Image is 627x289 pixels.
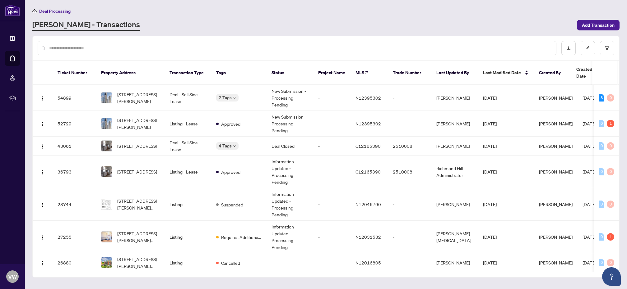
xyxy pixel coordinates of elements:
td: Listing - Lease [165,111,211,137]
td: 52729 [53,111,96,137]
span: [DATE] [583,95,596,101]
td: [PERSON_NAME][MEDICAL_DATA] [431,221,478,253]
span: N12016805 [355,260,381,265]
span: [PERSON_NAME] [539,169,573,174]
th: Status [267,61,313,85]
button: Logo [38,93,48,103]
span: 4 Tags [219,142,232,149]
span: [DATE] [483,169,497,174]
td: Information Updated - Processing Pending [267,156,313,188]
span: [STREET_ADDRESS] [117,142,157,149]
span: [DATE] [583,169,596,174]
span: C12165390 [355,143,381,149]
img: thumbnail-img [101,118,112,129]
div: 0 [607,94,614,102]
span: edit [586,46,590,50]
span: filter [605,46,609,50]
span: Requires Additional Docs [221,234,262,241]
td: - [388,85,431,111]
div: 0 [607,168,614,175]
td: Deal - Sell Side Lease [165,137,211,156]
div: 8 [599,94,604,102]
td: - [313,111,351,137]
td: 2510008 [388,137,431,156]
span: [PERSON_NAME] [539,260,573,265]
span: [DATE] [483,260,497,265]
button: Logo [38,199,48,209]
span: Approved [221,120,240,127]
img: Logo [40,96,45,101]
span: C12165390 [355,169,381,174]
img: Logo [40,202,45,207]
th: Project Name [313,61,351,85]
span: Add Transaction [582,20,615,30]
th: MLS # [351,61,388,85]
td: [PERSON_NAME] [431,188,478,221]
td: - [313,253,351,272]
img: thumbnail-img [101,93,112,103]
span: N12395302 [355,121,381,126]
img: Logo [40,122,45,127]
img: Logo [40,170,45,175]
img: thumbnail-img [101,232,112,242]
img: thumbnail-img [101,141,112,151]
td: New Submission - Processing Pending [267,85,313,111]
th: Created By [534,61,571,85]
td: Richmond Hill Administrator [431,156,478,188]
div: 1 [607,120,614,127]
span: [STREET_ADDRESS][PERSON_NAME][PERSON_NAME] [117,256,160,269]
td: Information Updated - Processing Pending [267,221,313,253]
td: - [388,111,431,137]
button: edit [581,41,595,55]
th: Ticket Number [53,61,96,85]
div: 1 [607,233,614,241]
td: Deal - Sell Side Lease [165,85,211,111]
button: Logo [38,232,48,242]
img: thumbnail-img [101,257,112,268]
img: thumbnail-img [101,199,112,210]
span: Created Date [576,66,602,79]
span: Suspended [221,201,243,208]
div: 0 [607,201,614,208]
div: 0 [599,201,604,208]
td: - [267,253,313,272]
td: Listing [165,221,211,253]
div: 0 [599,259,604,266]
th: Created Date [571,61,615,85]
th: Last Updated By [431,61,478,85]
td: - [313,156,351,188]
span: [STREET_ADDRESS][PERSON_NAME][PERSON_NAME] [117,230,160,244]
span: Cancelled [221,260,240,266]
span: N12031532 [355,234,381,240]
span: [DATE] [483,95,497,101]
button: filter [600,41,614,55]
span: [DATE] [583,143,596,149]
td: - [313,188,351,221]
button: Open asap [602,267,621,286]
span: [DATE] [583,201,596,207]
span: down [233,96,236,99]
span: home [32,9,37,13]
td: 26880 [53,253,96,272]
div: 0 [607,259,614,266]
span: [STREET_ADDRESS][PERSON_NAME] [117,117,160,130]
th: Last Modified Date [478,61,534,85]
td: 36793 [53,156,96,188]
td: - [313,137,351,156]
span: [STREET_ADDRESS][PERSON_NAME] [117,91,160,105]
span: [DATE] [583,234,596,240]
td: [PERSON_NAME] [431,85,478,111]
img: Logo [40,261,45,266]
span: Last Modified Date [483,69,521,76]
span: [DATE] [583,121,596,126]
img: Logo [40,144,45,149]
td: - [388,188,431,221]
span: [DATE] [483,143,497,149]
td: [PERSON_NAME] [431,137,478,156]
span: down [233,144,236,147]
span: [PERSON_NAME] [539,234,573,240]
td: Listing [165,188,211,221]
th: Property Address [96,61,165,85]
button: Logo [38,119,48,129]
span: [PERSON_NAME] [539,121,573,126]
